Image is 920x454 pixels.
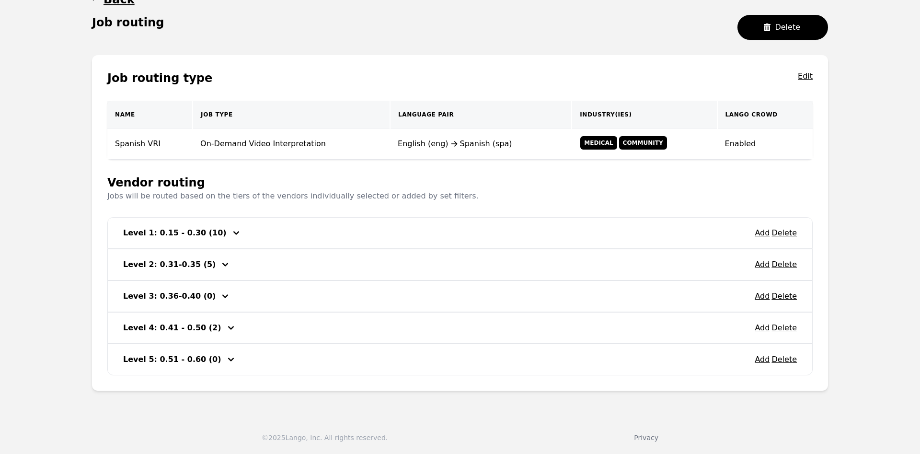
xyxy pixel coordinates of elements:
[107,101,193,128] th: Name
[262,433,388,442] div: © 2025 Lango, Inc. All rights reserved.
[92,15,164,30] h1: Job routing
[107,70,212,86] h1: Job routing type
[107,249,813,280] div: Add DeleteLevel 2: 0.31-0.35 (5)
[123,291,216,302] h3: Level 3: 0.36-0.40 (0)
[107,190,479,202] p: Jobs will be routed based on the tiers of the vendors individually selected or added by set filters.
[580,136,617,150] span: Medical
[193,101,390,128] th: Job Type
[771,227,797,239] button: Delete
[107,280,813,312] div: Add DeleteLevel 3: 0.36-0.40 (0)
[771,354,797,365] button: Delete
[107,344,813,375] div: Add DeleteLevel 5: 0.51 - 0.60 (0)
[123,227,227,239] h3: Level 1: 0.15 - 0.30 (10)
[717,101,813,128] th: Lango Crowd
[572,101,717,128] th: Industry(ies)
[193,128,390,160] td: On-Demand Video Interpretation
[107,217,813,249] div: Add DeleteLevel 1: 0.15 - 0.30 (10)
[717,128,813,160] td: Enabled
[107,312,813,344] div: Add DeleteLevel 4: 0.41 - 0.50 (2)
[771,322,797,334] button: Delete
[755,354,770,365] button: Add
[123,354,221,365] h3: Level 5: 0.51 - 0.60 (0)
[798,70,813,86] button: Edit
[123,322,221,334] h3: Level 4: 0.41 - 0.50 (2)
[771,259,797,270] button: Delete
[390,101,572,128] th: Language Pair
[755,322,770,334] button: Add
[755,227,770,239] button: Add
[771,291,797,302] button: Delete
[123,259,216,270] h3: Level 2: 0.31-0.35 (5)
[634,434,658,442] a: Privacy
[107,175,479,190] h1: Vendor routing
[755,291,770,302] button: Add
[619,136,667,150] span: Community
[398,138,564,150] div: English (eng) Spanish (spa)
[737,15,828,40] button: Delete
[755,259,770,270] button: Add
[107,128,193,160] td: Spanish VRI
